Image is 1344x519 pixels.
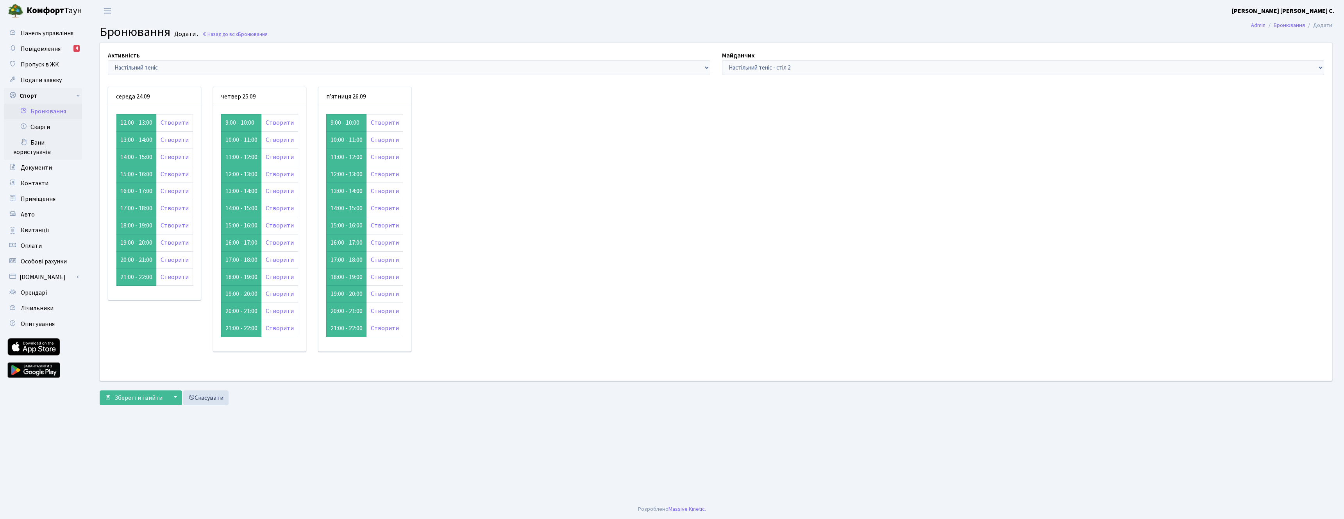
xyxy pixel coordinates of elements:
td: 15:00 - 16:00 [116,166,157,183]
td: 21:00 - 22:00 [221,320,261,337]
td: 20:00 - 21:00 [326,303,366,320]
a: Створити [161,221,189,230]
label: Майданчик [722,51,754,60]
td: 14:00 - 15:00 [326,200,366,217]
td: 11:00 - 12:00 [326,149,366,166]
div: середа 24.09 [108,87,201,106]
a: Лічильники [4,301,82,316]
a: Створити [371,170,399,179]
td: 19:00 - 20:00 [116,234,157,251]
a: Створити [371,324,399,333]
a: Особові рахунки [4,254,82,269]
button: Переключити навігацію [98,4,117,17]
a: Створити [371,153,399,161]
td: 9:00 - 10:00 [221,114,261,131]
a: [PERSON_NAME] [PERSON_NAME] С. [1232,6,1335,16]
td: 11:00 - 12:00 [221,149,261,166]
a: Опитування [4,316,82,332]
td: 16:00 - 17:00 [116,183,157,200]
td: 20:00 - 21:00 [116,251,157,268]
td: 12:00 - 13:00 [116,114,157,131]
a: Приміщення [4,191,82,207]
span: Приміщення [21,195,55,203]
a: Створити [161,204,189,213]
a: Створити [371,118,399,127]
a: Створити [266,118,294,127]
a: Спорт [4,88,82,104]
td: 20:00 - 21:00 [221,303,261,320]
span: Бронювання [238,30,268,38]
td: 17:00 - 18:00 [221,251,261,268]
a: [DOMAIN_NAME] [4,269,82,285]
span: Повідомлення [21,45,61,53]
a: Створити [371,238,399,247]
span: Авто [21,210,35,219]
a: Створити [266,187,294,195]
a: Створити [266,136,294,144]
td: 19:00 - 20:00 [221,286,261,303]
td: 14:00 - 15:00 [221,200,261,217]
label: Активність [108,51,140,60]
a: Створити [266,307,294,315]
a: Контакти [4,175,82,191]
a: Створити [161,136,189,144]
span: Контакти [21,179,48,188]
a: Квитанції [4,222,82,238]
a: Бронювання [4,104,82,119]
a: Створити [161,170,189,179]
td: 17:00 - 18:00 [326,251,366,268]
img: logo.png [8,3,23,19]
a: Створити [266,256,294,264]
div: Розроблено . [638,505,706,514]
span: Лічильники [21,304,54,313]
a: Документи [4,160,82,175]
a: Бронювання [1274,21,1305,29]
span: Опитування [21,320,55,328]
span: Пропуск в ЖК [21,60,59,69]
td: 9:00 - 10:00 [326,114,366,131]
td: 13:00 - 14:00 [326,183,366,200]
a: Назад до всіхБронювання [202,30,268,38]
a: Створити [371,221,399,230]
a: Створити [266,238,294,247]
a: Створити [266,290,294,298]
a: Створити [161,256,189,264]
a: Створити [371,136,399,144]
button: Зберегти і вийти [100,390,168,405]
span: Таун [27,4,82,18]
a: Створити [161,153,189,161]
a: Скасувати [183,390,229,405]
a: Створити [266,221,294,230]
a: Подати заявку [4,72,82,88]
a: Повідомлення4 [4,41,82,57]
span: Оплати [21,242,42,250]
a: Створити [371,204,399,213]
a: Створити [161,118,189,127]
span: Бронювання [100,23,170,41]
td: 16:00 - 17:00 [221,234,261,251]
td: 15:00 - 16:00 [326,217,366,234]
span: Особові рахунки [21,257,67,266]
a: Скарги [4,119,82,135]
a: Створити [371,290,399,298]
td: 19:00 - 20:00 [326,286,366,303]
a: Створити [266,273,294,281]
span: Зберегти і вийти [114,394,163,402]
span: Подати заявку [21,76,62,84]
b: Комфорт [27,4,64,17]
td: 18:00 - 19:00 [116,217,157,234]
b: [PERSON_NAME] [PERSON_NAME] С. [1232,7,1335,15]
span: Панель управління [21,29,73,38]
a: Оплати [4,238,82,254]
td: 12:00 - 13:00 [221,166,261,183]
div: п’ятниця 26.09 [318,87,411,106]
td: 17:00 - 18:00 [116,200,157,217]
div: четвер 25.09 [213,87,306,106]
td: 13:00 - 14:00 [116,131,157,149]
a: Створити [161,187,189,195]
a: Створити [161,238,189,247]
td: 13:00 - 14:00 [221,183,261,200]
td: 21:00 - 22:00 [326,320,366,337]
a: Створити [266,324,294,333]
a: Massive Kinetic [668,505,705,513]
